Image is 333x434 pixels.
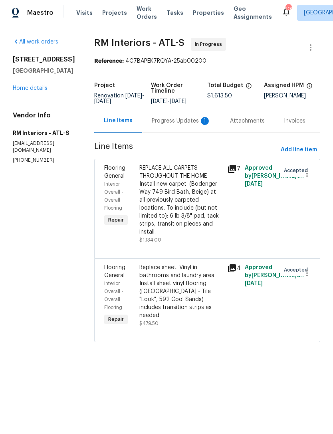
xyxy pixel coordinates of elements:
[27,9,54,17] span: Maestro
[13,111,75,119] h4: Vendor Info
[152,117,211,125] div: Progress Updates
[13,55,75,63] h2: [STREET_ADDRESS]
[13,157,75,164] p: [PHONE_NUMBER]
[139,164,222,236] div: REPLACE ALL CARPETS THROUGHOUT THE HOME Install new carpet. (Bodenger Way 749 Bird Bath, Beige) a...
[137,5,157,21] span: Work Orders
[76,9,93,17] span: Visits
[264,93,321,99] div: [PERSON_NAME]
[230,117,265,125] div: Attachments
[170,99,186,104] span: [DATE]
[227,264,240,273] div: 4
[102,9,127,17] span: Projects
[285,5,291,13] div: 103
[13,129,75,137] h5: RM Interiors - ATL-S
[151,83,208,94] h5: Work Order Timeline
[245,281,263,286] span: [DATE]
[139,238,161,242] span: $1,134.00
[195,40,225,48] span: In Progress
[139,264,222,319] div: Replace sheet. Vinyl in bathrooms and laundry area Install sheet vinyl flooring ([GEOGRAPHIC_DATA...
[245,181,263,187] span: [DATE]
[139,321,159,326] span: $479.50
[207,83,243,88] h5: Total Budget
[104,281,123,310] span: Interior Overall - Overall Flooring
[94,93,144,104] span: Renovation
[104,265,125,278] span: Flooring General
[94,99,111,104] span: [DATE]
[281,145,317,155] span: Add line item
[166,10,183,16] span: Tasks
[234,5,272,21] span: Geo Assignments
[13,67,75,75] h5: [GEOGRAPHIC_DATA]
[105,315,127,323] span: Repair
[104,165,125,179] span: Flooring General
[306,83,313,93] span: The hpm assigned to this work order.
[94,143,277,157] span: Line Items
[94,93,144,104] span: -
[284,166,311,174] span: Accepted
[94,58,124,64] b: Reference:
[94,83,115,88] h5: Project
[227,164,240,174] div: 7
[104,182,123,210] span: Interior Overall - Overall Flooring
[284,117,305,125] div: Invoices
[125,93,142,99] span: [DATE]
[245,265,304,286] span: Approved by [PERSON_NAME] on
[151,99,186,104] span: -
[284,266,311,274] span: Accepted
[245,165,304,187] span: Approved by [PERSON_NAME] on
[193,9,224,17] span: Properties
[264,83,304,88] h5: Assigned HPM
[13,140,75,154] p: [EMAIL_ADDRESS][DOMAIN_NAME]
[246,83,252,93] span: The total cost of line items that have been proposed by Opendoor. This sum includes line items th...
[94,38,184,48] span: RM Interiors - ATL-S
[104,117,133,125] div: Line Items
[13,39,58,45] a: All work orders
[105,216,127,224] span: Repair
[151,99,168,104] span: [DATE]
[201,117,209,125] div: 1
[13,85,48,91] a: Home details
[277,143,320,157] button: Add line item
[94,57,320,65] div: 4C7BAPEK7RQYA-25ab00200
[207,93,232,99] span: $1,613.50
